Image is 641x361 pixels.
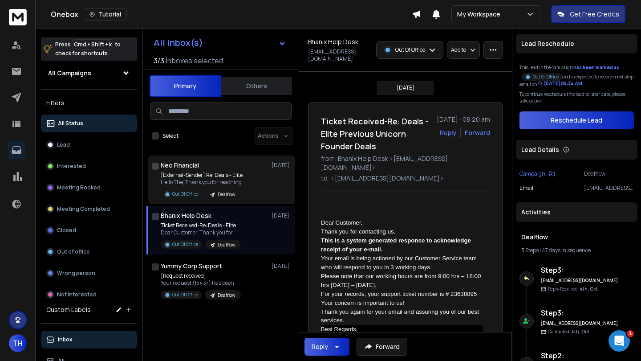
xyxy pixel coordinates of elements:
[304,338,349,356] button: Reply
[609,330,630,352] iframe: Intercom live chat
[57,205,110,213] p: Meeting Completed
[154,55,164,66] span: 3 / 3
[41,331,137,349] button: Inbox
[46,305,91,314] h3: Custom Labels
[321,228,395,235] span: Thank you for contacting us.
[146,34,293,52] button: All Inbox(s)
[162,132,179,139] label: Select
[41,243,137,261] button: Out of office
[57,184,101,191] p: Meeting Booked
[73,39,113,49] span: Cmd + Shift + k
[451,46,466,53] p: Add to
[548,286,598,292] p: Reply Received
[521,145,559,154] p: Lead Details
[397,84,414,91] p: [DATE]
[272,263,292,270] p: [DATE]
[41,115,137,132] button: All Status
[541,350,619,361] h6: Step 2 :
[218,292,235,299] p: Dealflow
[84,8,127,21] button: Tutorial
[41,264,137,282] button: Wrong person
[172,291,198,298] p: Out Of Office
[321,299,404,306] span: Your concern is important to us!
[41,157,137,175] button: Interested
[521,247,632,254] div: |
[538,80,582,87] div: [DATE] 05:34 AM
[161,272,241,279] p: [Request received]
[584,170,634,177] p: Dealflow
[154,38,203,47] h1: All Inbox(s)
[357,338,407,356] button: Forward
[321,154,490,172] p: from: Bhanix Help Desk <[EMAIL_ADDRESS][DOMAIN_NAME]>
[57,248,90,255] p: Out of office
[41,136,137,154] button: Lead
[321,308,481,324] span: Thank you again for your email and assuring you of our best services.
[627,330,634,337] span: 1
[272,162,292,169] p: [DATE]
[41,200,137,218] button: Meeting Completed
[541,277,619,284] h6: [EMAIL_ADDRESS][DOMAIN_NAME]
[321,255,479,271] span: Your email is being actioned by our Customer Service team who will respond to you in 3 working days.
[541,308,619,318] h6: Step 3 :
[161,279,241,287] p: Your request (15437) has been
[321,237,473,253] strong: This is a system generated response to acknowledge receipt of your e-mail.
[161,172,243,179] p: [External-Sender] Re: Deals - Elite
[58,336,73,343] p: Inbox
[321,219,362,226] span: Dear Customer,
[570,10,619,19] p: Get Free Credits
[41,222,137,239] button: Closed
[571,328,589,335] span: 4th, Oct
[542,246,591,254] span: 47 days in sequence
[519,111,634,129] button: Reschedule Lead
[57,141,70,148] p: Lead
[580,286,598,292] span: 4th, Oct
[519,64,634,87] div: This lead in the campaign and is expected to receive next step email on
[9,334,27,352] button: TH
[150,75,221,97] button: Primary
[166,55,223,66] h3: Inboxes selected
[440,128,457,137] button: Reply
[584,185,634,192] p: [EMAIL_ADDRESS][DOMAIN_NAME]
[308,37,358,46] h1: Bhanix Help Desk
[41,286,137,304] button: Not Interested
[573,64,619,70] span: has been marked as
[521,233,632,242] h1: Dealflow
[457,10,504,19] p: My Workspace
[161,222,241,229] p: Ticket Received-Re: Deals - Elite
[172,241,198,248] p: Out Of Office
[57,270,95,277] p: Wrong person
[41,64,137,82] button: All Campaigns
[41,97,137,109] h3: Filters
[395,46,425,53] p: Out Of Office
[221,76,292,96] button: Others
[519,170,545,177] p: Campaign
[57,163,86,170] p: Interested
[57,227,76,234] p: Closed
[519,170,555,177] button: Campaign
[533,74,559,80] p: Out Of Office
[541,265,619,275] h6: Step 3 :
[321,115,431,152] h1: Ticket Received-Re: Deals - Elite Previous Unicorn Founder Deals
[58,120,83,127] p: All Status
[161,161,199,170] h1: Neo Financial
[57,291,97,298] p: Not Interested
[161,211,211,220] h1: Bhanix Help Desk
[41,179,137,197] button: Meeting Booked
[551,5,625,23] button: Get Free Credits
[308,48,371,62] p: [EMAIL_ADDRESS][DOMAIN_NAME]
[519,185,533,192] p: Email
[51,8,412,21] div: Onebox
[465,128,490,137] div: Forward
[519,91,634,104] p: To continue reschedule this lead to later date, please take action.
[161,229,241,236] p: Dear Customer, Thank you for
[55,40,121,58] p: Press to check for shortcuts.
[272,212,292,219] p: [DATE]
[321,291,477,297] span: For your records, your support ticket number is # 23638895
[161,179,243,186] p: Hello The, Thank you for reaching
[312,342,328,351] div: Reply
[321,326,357,332] span: Best Regards,
[218,191,235,198] p: Dealflow
[48,69,91,78] h1: All Campaigns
